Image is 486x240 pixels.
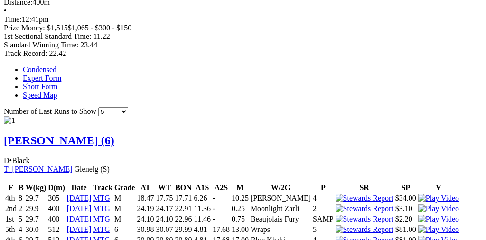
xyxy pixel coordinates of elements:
a: MTG [93,204,110,212]
td: 6 [114,225,136,234]
td: $3.10 [395,204,417,213]
td: Wraps [250,225,311,234]
a: MTG [93,194,110,202]
th: A2S [212,183,230,193]
img: Play Video [418,204,459,213]
td: 11.36 [193,204,211,213]
span: Track Record: [4,49,47,57]
th: SP [395,183,417,193]
td: M [114,214,136,224]
td: 30.07 [155,225,173,234]
td: 30.0 [25,225,47,234]
td: 11.46 [193,214,211,224]
td: $34.00 [395,194,417,203]
span: 23.44 [80,41,97,49]
td: 22.96 [174,214,192,224]
td: 5th [5,225,17,234]
td: 400 [47,204,65,213]
a: MTG [93,215,110,223]
a: [DATE] [67,194,92,202]
img: Stewards Report [336,204,393,213]
td: SAMP [312,214,334,224]
img: Play Video [418,225,459,234]
td: 30.98 [136,225,154,234]
span: Number of Last Runs to Show [4,107,96,115]
a: Short Form [23,83,57,91]
img: Play Video [418,194,459,203]
td: 5 [18,214,24,224]
a: MTG [93,225,110,233]
span: Standard Winning Time: [4,41,78,49]
th: SR [335,183,394,193]
span: $1,065 - $300 - $150 [68,24,132,32]
td: 24.10 [155,214,173,224]
a: Expert Form [23,74,61,82]
a: [DATE] [67,215,92,223]
th: Date [66,183,92,193]
td: 0.25 [231,204,249,213]
td: 18.47 [136,194,154,203]
th: D(m) [47,183,65,193]
td: 5 [312,225,334,234]
td: [PERSON_NAME] [250,194,311,203]
td: - [212,194,230,203]
span: 22.42 [49,49,66,57]
span: Time: [4,15,22,23]
span: • [4,7,7,15]
th: V [418,183,459,193]
div: 12:41pm [4,15,482,24]
a: Condensed [23,65,56,74]
th: BON [174,183,192,193]
td: 0.75 [231,214,249,224]
td: Moonlight Zarli [250,204,311,213]
td: M [114,194,136,203]
td: - [212,214,230,224]
div: Prize Money: $1,515 [4,24,482,32]
td: 2 [312,204,334,213]
td: - [212,204,230,213]
span: D Black [4,157,30,165]
td: $2.20 [395,214,417,224]
td: 17.71 [174,194,192,203]
td: 4 [18,225,24,234]
td: $81.00 [395,225,417,234]
a: View replay [418,204,459,212]
th: Grade [114,183,136,193]
td: 1st [5,214,17,224]
span: • [9,157,12,165]
td: 10.25 [231,194,249,203]
td: 2 [18,204,24,213]
td: Beaujolais Fury [250,214,311,224]
td: 4.81 [193,225,211,234]
th: Track [93,183,113,193]
img: Stewards Report [336,225,393,234]
td: 4th [5,194,17,203]
span: Glenelg (S) [75,165,110,173]
td: M [114,204,136,213]
th: B [18,183,24,193]
a: [PERSON_NAME] (6) [4,134,114,147]
th: WT [155,183,173,193]
td: 24.19 [136,204,154,213]
img: Play Video [418,215,459,223]
th: W(kg) [25,183,47,193]
th: W/2G [250,183,311,193]
td: 29.9 [25,204,47,213]
th: M [231,183,249,193]
td: 305 [47,194,65,203]
a: View replay [418,215,459,223]
a: [DATE] [67,225,92,233]
a: View replay [418,194,459,202]
td: 400 [47,214,65,224]
td: 512 [47,225,65,234]
td: 29.7 [25,214,47,224]
td: 17.68 [212,225,230,234]
td: 4 [312,194,334,203]
th: AT [136,183,154,193]
td: 24.10 [136,214,154,224]
img: Stewards Report [336,194,393,203]
span: 11.22 [93,32,110,40]
td: 22.91 [174,204,192,213]
td: 29.99 [174,225,192,234]
td: 8 [18,194,24,203]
